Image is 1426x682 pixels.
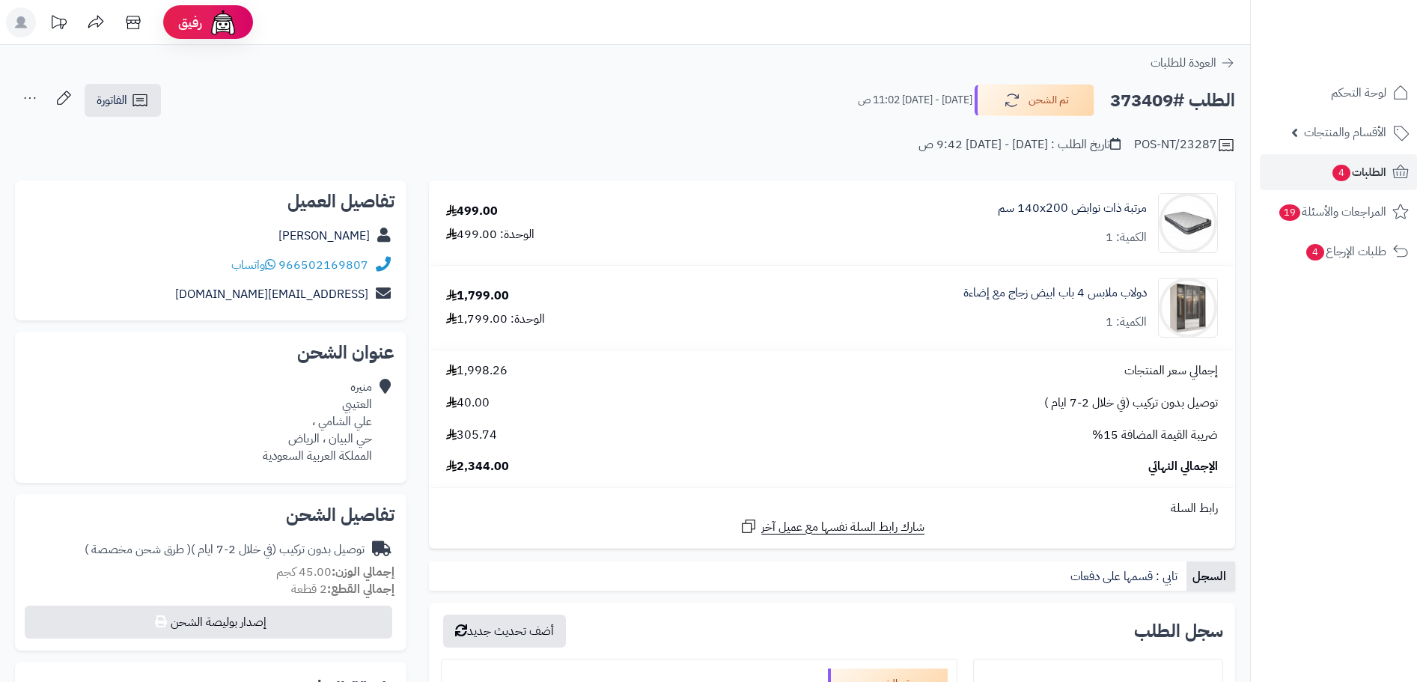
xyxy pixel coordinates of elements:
[175,285,368,303] a: [EMAIL_ADDRESS][DOMAIN_NAME]
[975,85,1094,116] button: تم الشحن
[1159,278,1217,338] img: 1742133300-110103010020.1-90x90.jpg
[97,91,127,109] span: الفاتورة
[1260,234,1417,270] a: طلبات الإرجاع4
[1260,75,1417,111] a: لوحة التحكم
[1134,622,1223,640] h3: سجل الطلب
[231,256,275,274] a: واتساب
[27,344,394,362] h2: عنوان الشحن
[1092,427,1218,444] span: ضريبة القيمة المضافة 15%
[443,615,566,648] button: أضف تحديث جديد
[1134,136,1235,154] div: POS-NT/23287
[1124,362,1218,380] span: إجمالي سعر المنتجات
[1260,194,1417,230] a: المراجعات والأسئلة19
[1151,54,1216,72] span: العودة للطلبات
[27,192,394,210] h2: تفاصيل العميل
[85,541,191,558] span: ( طرق شحن مخصصة )
[85,541,365,558] div: توصيل بدون تركيب (في خلال 2-7 ايام )
[1186,561,1235,591] a: السجل
[27,506,394,524] h2: تفاصيل الشحن
[1331,82,1386,103] span: لوحة التحكم
[435,500,1229,517] div: رابط السلة
[1064,561,1186,591] a: تابي : قسمها على دفعات
[327,580,394,598] strong: إجمالي القطع:
[1260,154,1417,190] a: الطلبات4
[1305,241,1386,262] span: طلبات الإرجاع
[446,362,508,380] span: 1,998.26
[1306,244,1325,261] span: 4
[1106,314,1147,331] div: الكمية: 1
[446,458,509,475] span: 2,344.00
[278,227,370,245] a: [PERSON_NAME]
[446,395,490,412] span: 40.00
[1278,201,1386,222] span: المراجعات والأسئلة
[276,563,394,581] small: 45.00 كجم
[446,427,497,444] span: 305.74
[1044,395,1218,412] span: توصيل بدون تركيب (في خلال 2-7 ايام )
[332,563,394,581] strong: إجمالي الوزن:
[1159,193,1217,253] img: 1702551583-26-90x90.jpg
[1332,165,1351,182] span: 4
[1324,31,1412,63] img: logo-2.png
[85,84,161,117] a: الفاتورة
[761,519,924,536] span: شارك رابط السلة نفسها مع عميل آخر
[446,203,498,220] div: 499.00
[1151,54,1235,72] a: العودة للطلبات
[208,7,238,37] img: ai-face.png
[446,226,534,243] div: الوحدة: 499.00
[1106,229,1147,246] div: الكمية: 1
[278,256,368,274] a: 966502169807
[178,13,202,31] span: رفيق
[446,311,545,328] div: الوحدة: 1,799.00
[963,284,1147,302] a: دولاب ملابس 4 باب ابيض زجاج مع إضاءة
[998,200,1147,217] a: مرتبة ذات نوابض 140x200 سم
[446,287,509,305] div: 1,799.00
[1331,162,1386,183] span: الطلبات
[858,93,972,108] small: [DATE] - [DATE] 11:02 ص
[40,7,77,41] a: تحديثات المنصة
[263,379,372,464] div: منيره العتيبي علي الشامي ، حي البيان ، الرياض المملكة العربية السعودية
[1148,458,1218,475] span: الإجمالي النهائي
[25,606,392,639] button: إصدار بوليصة الشحن
[1279,204,1300,222] span: 19
[740,517,924,536] a: شارك رابط السلة نفسها مع عميل آخر
[1110,85,1235,116] h2: الطلب #373409
[1304,122,1386,143] span: الأقسام والمنتجات
[918,136,1121,153] div: تاريخ الطلب : [DATE] - [DATE] 9:42 ص
[291,580,394,598] small: 2 قطعة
